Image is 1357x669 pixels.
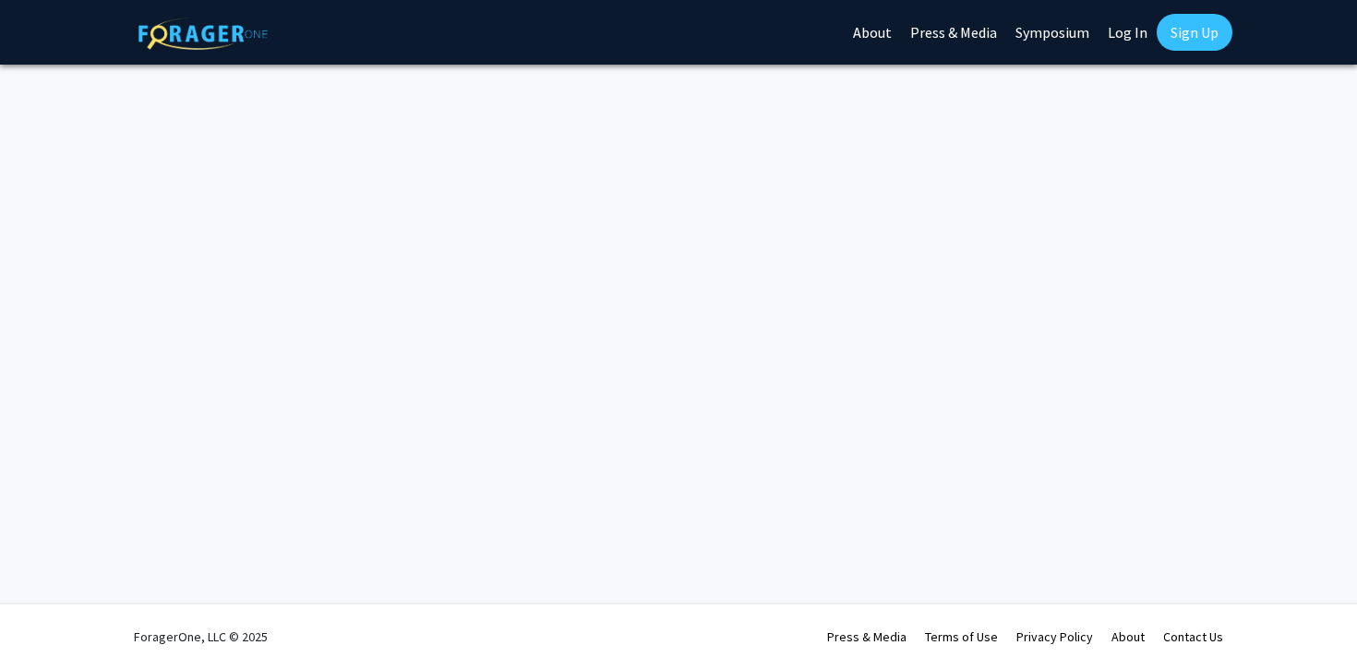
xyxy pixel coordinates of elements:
a: Contact Us [1163,628,1223,645]
a: Terms of Use [925,628,998,645]
a: Privacy Policy [1016,628,1093,645]
a: Sign Up [1157,14,1232,51]
a: Press & Media [827,628,907,645]
div: ForagerOne, LLC © 2025 [134,604,268,669]
img: ForagerOne Logo [138,18,268,50]
a: About [1111,628,1145,645]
